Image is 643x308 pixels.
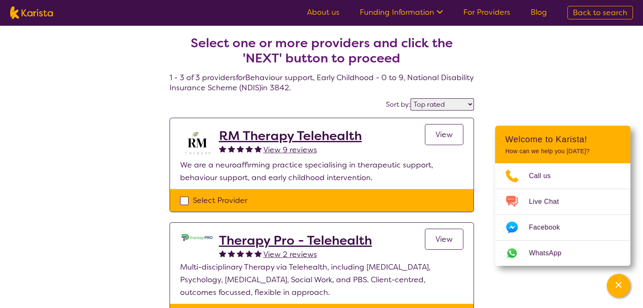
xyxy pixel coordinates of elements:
a: RM Therapy Telehealth [219,128,362,143]
a: View 9 reviews [263,143,317,156]
span: WhatsApp [529,247,572,259]
span: Call us [529,170,561,182]
img: fullstar [246,145,253,152]
img: fullstar [254,250,262,257]
a: Therapy Pro - Telehealth [219,233,372,248]
a: About us [307,7,339,17]
p: How can we help you [DATE]? [505,148,620,155]
a: View [425,229,463,250]
span: View 2 reviews [263,249,317,259]
span: Back to search [573,8,627,18]
img: fullstar [219,250,226,257]
h2: Welcome to Karista! [505,134,620,144]
img: fullstar [219,145,226,152]
h4: 1 - 3 of 3 providers for Behaviour support , Early Childhood - 0 to 9 , National Disability Insur... [170,15,474,93]
button: Channel Menu [607,274,630,297]
h2: Select one or more providers and click the 'NEXT' button to proceed [180,35,464,66]
img: fullstar [237,145,244,152]
div: Channel Menu [495,126,630,266]
a: For Providers [463,7,510,17]
img: b3hjthhf71fnbidirs13.png [180,128,214,159]
span: View [435,130,453,140]
span: Facebook [529,221,570,234]
img: fullstar [228,250,235,257]
a: Blog [531,7,547,17]
ul: Choose channel [495,163,630,266]
a: Back to search [567,6,633,19]
img: Karista logo [10,6,53,19]
span: View 9 reviews [263,145,317,155]
p: We are a neuroaffirming practice specialising in therapeutic support, behaviour support, and earl... [180,159,463,184]
span: Live Chat [529,195,569,208]
span: View [435,234,453,244]
label: Sort by: [386,100,410,109]
p: Multi-disciplinary Therapy via Telehealth, including [MEDICAL_DATA], Psychology, [MEDICAL_DATA], ... [180,261,463,299]
a: View 2 reviews [263,248,317,261]
a: Web link opens in a new tab. [495,240,630,266]
a: View [425,124,463,145]
img: fullstar [228,145,235,152]
img: fullstar [237,250,244,257]
img: lehxprcbtunjcwin5sb4.jpg [180,233,214,242]
img: fullstar [254,145,262,152]
a: Funding Information [360,7,443,17]
img: fullstar [246,250,253,257]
